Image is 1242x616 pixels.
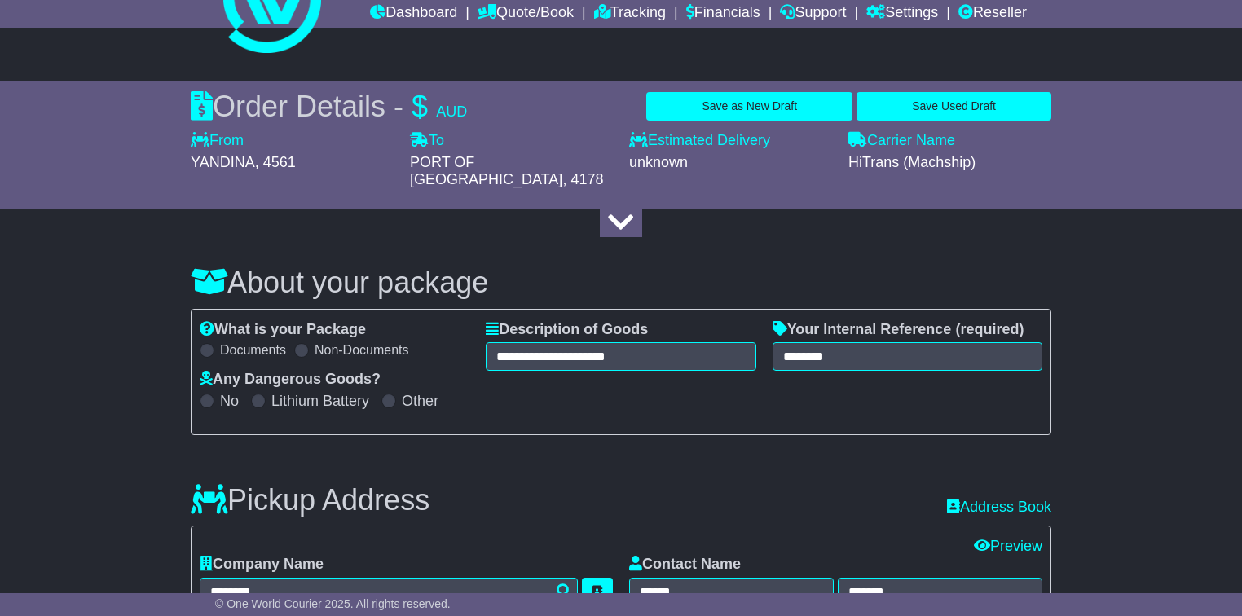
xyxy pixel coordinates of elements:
h3: About your package [191,266,1051,299]
span: YANDINA [191,154,255,170]
button: Save Used Draft [857,92,1051,121]
button: Save as New Draft [646,92,852,121]
span: $ [412,90,428,123]
label: Non-Documents [315,342,409,358]
span: AUD [436,103,467,120]
label: Lithium Battery [271,393,369,411]
span: PORT OF [GEOGRAPHIC_DATA] [410,154,562,188]
label: Other [402,393,438,411]
span: , 4178 [562,171,603,187]
label: Your Internal Reference (required) [773,321,1024,339]
label: What is your Package [200,321,366,339]
label: No [220,393,239,411]
a: Address Book [947,499,1051,517]
a: Preview [974,538,1042,554]
span: © One World Courier 2025. All rights reserved. [215,597,451,610]
label: Any Dangerous Goods? [200,371,381,389]
label: Contact Name [629,556,741,574]
div: Order Details - [191,89,467,124]
span: , 4561 [255,154,296,170]
label: Description of Goods [486,321,648,339]
label: Carrier Name [848,132,955,150]
label: From [191,132,244,150]
label: To [410,132,444,150]
label: Estimated Delivery [629,132,832,150]
div: unknown [629,154,832,172]
div: HiTrans (Machship) [848,154,1051,172]
label: Company Name [200,556,324,574]
label: Documents [220,342,286,358]
h3: Pickup Address [191,484,429,517]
